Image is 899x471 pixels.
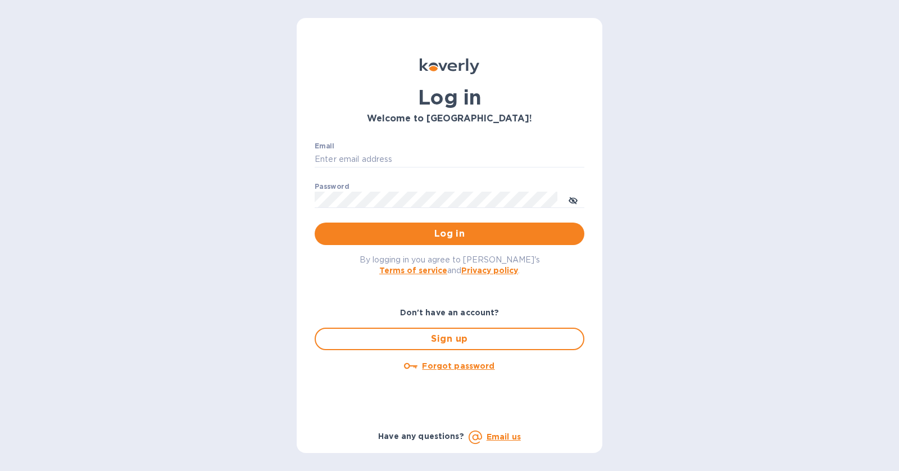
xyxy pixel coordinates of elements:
span: Log in [324,227,575,241]
a: Email us [487,432,521,441]
span: By logging in you agree to [PERSON_NAME]'s and . [360,255,540,275]
button: toggle password visibility [562,188,584,211]
h1: Log in [315,85,584,109]
a: Terms of service [379,266,447,275]
h3: Welcome to [GEOGRAPHIC_DATA]! [315,114,584,124]
b: Have any questions? [378,432,464,441]
img: Koverly [420,58,479,74]
button: Sign up [315,328,584,350]
button: Log in [315,223,584,245]
b: Don't have an account? [400,308,500,317]
input: Enter email address [315,151,584,168]
span: Sign up [325,332,574,346]
a: Privacy policy [461,266,518,275]
u: Forgot password [422,361,494,370]
label: Email [315,143,334,150]
label: Password [315,183,349,190]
